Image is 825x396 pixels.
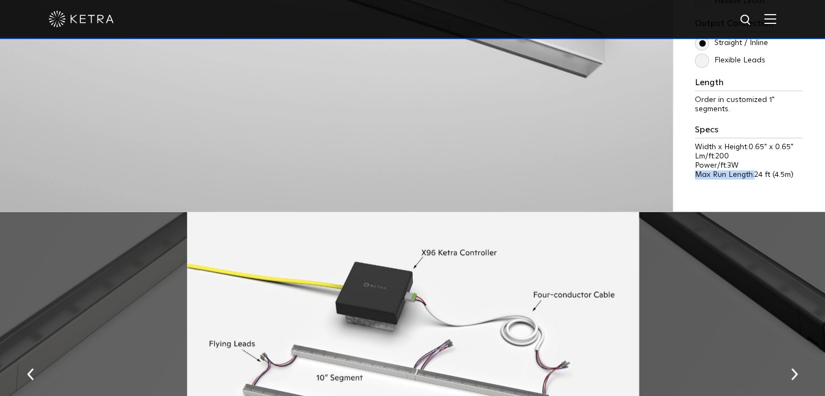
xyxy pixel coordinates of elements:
img: Hamburger%20Nav.svg [764,14,776,24]
img: ketra-logo-2019-white [49,11,114,27]
span: 3W [727,162,739,169]
label: Straight / Inline [695,39,768,48]
span: 200 [715,152,729,160]
span: 24 ft (4.5m) [754,171,794,178]
span: 0.65" x 0.65" [749,143,794,151]
p: Max Run Length: [695,170,803,180]
h3: Length [695,78,803,91]
h3: Specs [695,125,803,138]
p: Width x Height: [695,143,803,152]
span: Order in customized 1" segments. [695,96,775,113]
img: arrow-right-black.svg [791,368,798,380]
p: Power/ft: [695,161,803,170]
label: Flexible Leads [695,56,765,65]
img: arrow-left-black.svg [27,368,34,380]
p: Lm/ft: [695,152,803,161]
img: search icon [739,14,753,27]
